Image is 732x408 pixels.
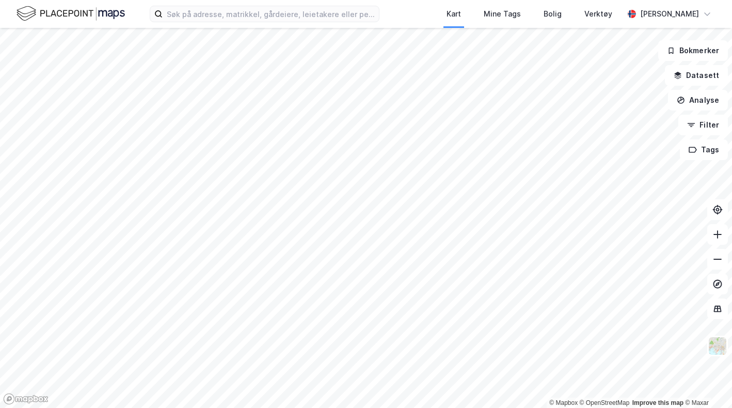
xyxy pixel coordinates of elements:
[447,8,461,20] div: Kart
[680,358,732,408] iframe: Chat Widget
[584,8,612,20] div: Verktøy
[544,8,562,20] div: Bolig
[484,8,521,20] div: Mine Tags
[163,6,379,22] input: Søk på adresse, matrikkel, gårdeiere, leietakere eller personer
[17,5,125,23] img: logo.f888ab2527a4732fd821a326f86c7f29.svg
[640,8,699,20] div: [PERSON_NAME]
